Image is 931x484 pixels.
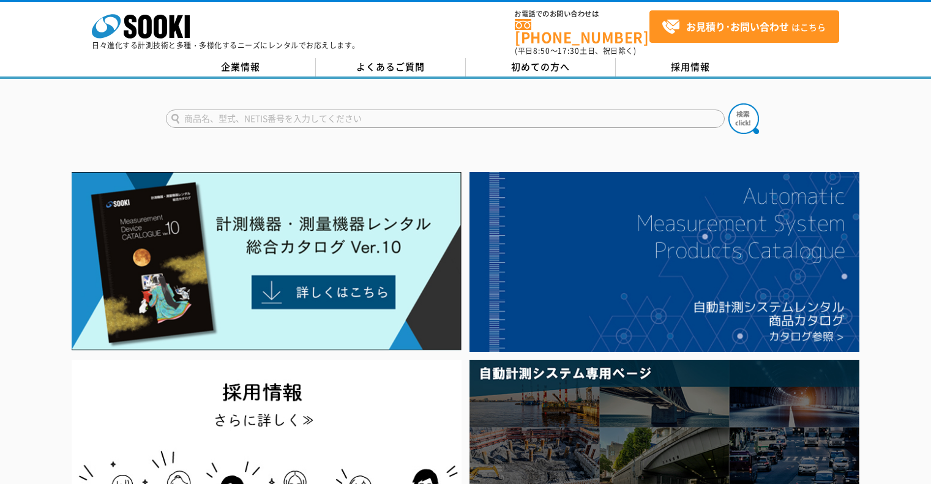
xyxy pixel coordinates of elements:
a: 採用情報 [616,58,766,76]
span: 初めての方へ [511,60,570,73]
strong: お見積り･お問い合わせ [686,19,789,34]
span: (平日 ～ 土日、祝日除く) [515,45,636,56]
img: Catalog Ver10 [72,172,462,351]
span: 8:50 [533,45,550,56]
span: お電話でのお問い合わせは [515,10,649,18]
a: [PHONE_NUMBER] [515,19,649,44]
img: 自動計測システムカタログ [469,172,859,352]
span: 17:30 [558,45,580,56]
a: よくあるご質問 [316,58,466,76]
a: 初めての方へ [466,58,616,76]
input: 商品名、型式、NETIS番号を入力してください [166,110,725,128]
img: btn_search.png [728,103,759,134]
a: お見積り･お問い合わせはこちら [649,10,839,43]
span: はこちら [662,18,826,36]
a: 企業情報 [166,58,316,76]
p: 日々進化する計測技術と多種・多様化するニーズにレンタルでお応えします。 [92,42,360,49]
